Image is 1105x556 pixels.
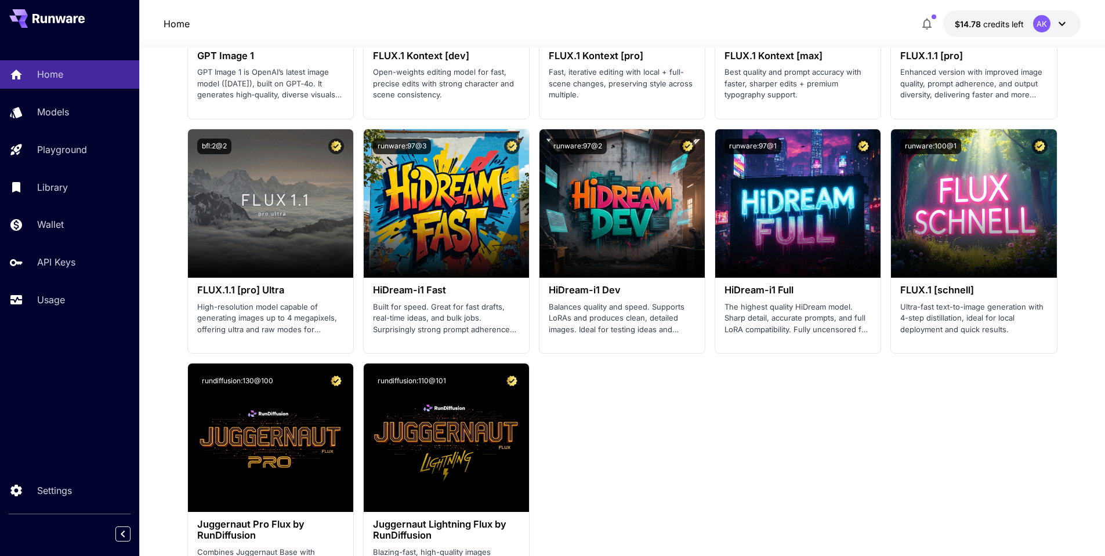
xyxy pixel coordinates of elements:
[715,129,881,278] img: alt
[188,364,353,512] img: alt
[504,373,520,388] button: Certified Model – Vetted for best performance and includes a commercial license.
[37,217,64,231] p: Wallet
[328,139,344,154] button: Certified Model – Vetted for best performance and includes a commercial license.
[1033,15,1050,32] div: AK
[680,139,695,154] button: Certified Model – Vetted for best performance and includes a commercial license.
[724,67,871,101] p: Best quality and prompt accuracy with faster, sharper edits + premium typography support.
[364,129,529,278] img: alt
[188,129,353,278] img: alt
[549,67,695,101] p: Fast, iterative editing with local + full-scene changes, preserving style across multiple.
[37,255,75,269] p: API Keys
[164,17,190,31] a: Home
[900,285,1047,296] h3: FLUX.1 [schnell]
[549,285,695,296] h3: HiDream-i1 Dev
[983,19,1024,29] span: credits left
[373,373,451,388] button: rundiffusion:110@101
[549,139,607,154] button: runware:97@2
[955,19,983,29] span: $14.78
[37,293,65,307] p: Usage
[373,285,520,296] h3: HiDream-i1 Fast
[955,18,1024,30] div: $14.77651
[197,285,344,296] h3: FLUX.1.1 [pro] Ultra
[37,180,68,194] p: Library
[900,50,1047,61] h3: FLUX.1.1 [pro]
[197,50,344,61] h3: GPT Image 1
[164,17,190,31] nav: breadcrumb
[115,526,131,542] button: Collapse sidebar
[900,139,961,154] button: runware:100@1
[197,519,344,541] h3: Juggernaut Pro Flux by RunDiffusion
[37,67,63,81] p: Home
[891,129,1056,278] img: alt
[373,301,520,336] p: Built for speed. Great for fast drafts, real-time ideas, and bulk jobs. Surprisingly strong promp...
[328,373,344,388] button: Certified Model – Vetted for best performance and includes a commercial license.
[364,364,529,512] img: alt
[724,50,871,61] h3: FLUX.1 Kontext [max]
[373,50,520,61] h3: FLUX.1 Kontext [dev]
[1032,139,1048,154] button: Certified Model – Vetted for best performance and includes a commercial license.
[197,67,344,101] p: GPT Image 1 is OpenAI’s latest image model ([DATE]), built on GPT‑4o. It generates high‑quality, ...
[197,373,278,388] button: rundiffusion:130@100
[373,139,431,154] button: runware:97@3
[539,129,705,278] img: alt
[124,524,139,544] div: Collapse sidebar
[549,301,695,336] p: Balances quality and speed. Supports LoRAs and produces clean, detailed images. Ideal for testing...
[373,67,520,101] p: Open-weights editing model for fast, precise edits with strong character and scene consistency.
[549,50,695,61] h3: FLUX.1 Kontext [pro]
[197,139,231,154] button: bfl:2@2
[724,285,871,296] h3: HiDream-i1 Full
[504,139,520,154] button: Certified Model – Vetted for best performance and includes a commercial license.
[900,301,1047,336] p: Ultra-fast text-to-image generation with 4-step distillation, ideal for local deployment and quic...
[943,10,1081,37] button: $14.77651AK
[37,105,69,119] p: Models
[197,301,344,336] p: High-resolution model capable of generating images up to 4 megapixels, offering ultra and raw mod...
[37,143,87,157] p: Playground
[900,67,1047,101] p: Enhanced version with improved image quality, prompt adherence, and output diversity, delivering ...
[37,484,72,497] p: Settings
[724,301,871,336] p: The highest quality HiDream model. Sharp detail, accurate prompts, and full LoRA compatibility. F...
[724,139,781,154] button: runware:97@1
[856,139,871,154] button: Certified Model – Vetted for best performance and includes a commercial license.
[373,519,520,541] h3: Juggernaut Lightning Flux by RunDiffusion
